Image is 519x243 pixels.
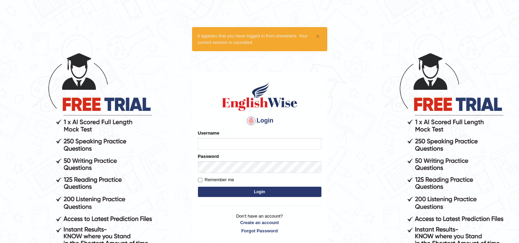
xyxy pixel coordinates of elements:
h4: Login [198,115,321,126]
a: Create an account [198,219,321,226]
a: Forgot Password [198,228,321,234]
img: Logo of English Wise sign in for intelligent practice with AI [221,81,299,112]
button: × [316,33,320,40]
input: Remember me [198,178,202,182]
label: Remember me [198,176,234,183]
p: Don't have an account? [198,213,321,234]
label: Password [198,153,219,160]
label: Username [198,130,220,136]
div: It appears that you have logged in from elsewhere. Your current session is cancelled [192,27,327,51]
button: Login [198,187,321,197]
